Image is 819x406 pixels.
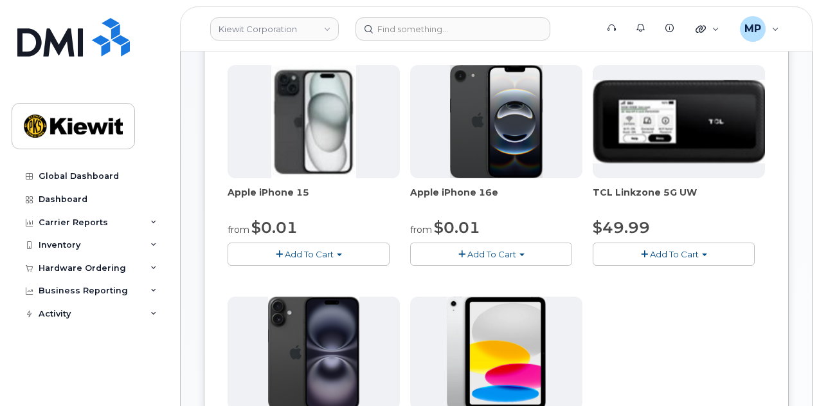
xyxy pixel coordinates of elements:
[593,80,765,163] img: linkzone5g.png
[228,224,249,235] small: from
[410,243,572,265] button: Add To Cart
[271,65,357,178] img: iphone15.jpg
[593,218,650,237] span: $49.99
[228,186,400,212] div: Apple iPhone 15
[434,218,480,237] span: $0.01
[410,186,582,212] div: Apple iPhone 16e
[593,186,765,212] div: TCL Linkzone 5G UW
[593,243,755,265] button: Add To Cart
[285,249,334,259] span: Add To Cart
[763,350,809,396] iframe: Messenger Launcher
[210,17,339,41] a: Kiewit Corporation
[410,224,432,235] small: from
[744,21,761,37] span: MP
[355,17,550,41] input: Find something...
[650,249,699,259] span: Add To Cart
[687,16,728,42] div: Quicklinks
[731,16,788,42] div: Mitchell Poe
[228,243,390,265] button: Add To Cart
[467,249,516,259] span: Add To Cart
[450,65,543,178] img: iphone16e.png
[251,218,298,237] span: $0.01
